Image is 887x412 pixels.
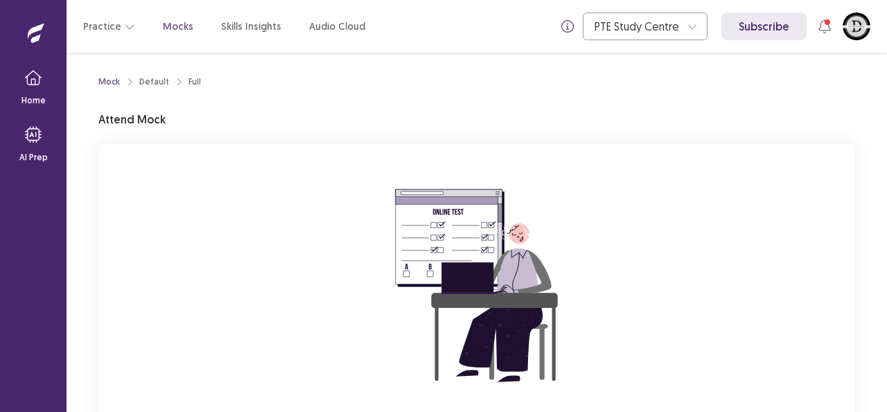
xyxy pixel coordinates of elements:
[352,161,601,411] img: attend-mock
[595,13,680,40] div: PTE Study Centre
[98,111,166,128] p: Attend Mock
[98,76,120,88] a: Mock
[21,94,46,107] p: Home
[163,19,193,34] a: Mocks
[19,151,48,164] p: AI Prep
[221,19,281,34] a: Skills Insights
[843,12,870,40] button: User Profile Image
[139,76,169,88] div: Default
[721,12,807,40] a: Subscribe
[188,76,201,88] div: Full
[83,14,135,39] button: Practice
[309,19,365,34] a: Audio Cloud
[98,76,201,88] nav: breadcrumb
[555,14,580,39] button: info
